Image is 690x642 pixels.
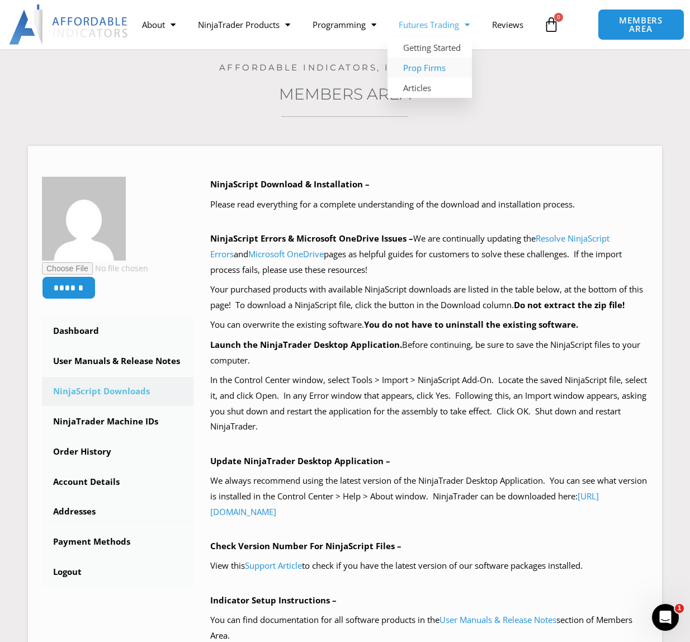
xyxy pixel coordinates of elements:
[42,347,193,376] a: User Manuals & Release Notes
[42,527,193,556] a: Payment Methods
[439,614,556,625] a: User Manuals & Release Notes
[42,497,193,526] a: Addresses
[210,455,390,466] b: Update NinjaTrader Desktop Application –
[42,317,193,587] nav: Account pages
[42,317,193,346] a: Dashboard
[210,339,402,350] b: Launch the NinjaTrader Desktop Application.
[387,37,472,58] a: Getting Started
[514,299,625,310] b: Do not extract the zip file!
[279,84,411,103] a: Members Area
[131,12,538,37] nav: Menu
[210,233,609,259] a: Resolve NinjaScript Errors
[210,558,648,574] p: View this to check if you have the latest version of our software packages installed.
[387,12,481,37] a: Futures Trading
[187,12,301,37] a: NinjaTrader Products
[210,197,648,213] p: Please read everything for a complete understanding of the download and installation process.
[9,4,129,45] img: LogoAI | Affordable Indicators – NinjaTrader
[527,8,576,41] a: 0
[609,16,673,33] span: MEMBERS AREA
[210,337,648,369] p: Before continuing, be sure to save the NinjaScript files to your computer.
[42,407,193,436] a: NinjaTrader Machine IDs
[219,62,471,73] a: Affordable Indicators, Inc. Account
[210,317,648,333] p: You can overwrite the existing software.
[131,12,187,37] a: About
[675,604,684,613] span: 1
[554,13,563,22] span: 0
[598,9,684,40] a: MEMBERS AREA
[652,604,679,631] iframe: Intercom live chat
[42,468,193,497] a: Account Details
[42,437,193,466] a: Order History
[42,558,193,587] a: Logout
[364,319,578,330] b: You do not have to uninstall the existing software.
[210,372,648,435] p: In the Control Center window, select Tools > Import > NinjaScript Add-On. Locate the saved NinjaS...
[210,233,413,244] b: NinjaScript Errors & Microsoft OneDrive Issues –
[210,473,648,520] p: We always recommend using the latest version of the NinjaTrader Desktop Application. You can see ...
[42,377,193,406] a: NinjaScript Downloads
[42,177,126,261] img: 88d119a22d3c5ee6639ae0003ceecb032754cf2c5a367d56cf6f19e4911eeea4
[210,490,599,517] a: [URL][DOMAIN_NAME]
[245,560,302,571] a: Support Article
[248,248,324,259] a: Microsoft OneDrive
[210,540,401,551] b: Check Version Number For NinjaScript Files –
[301,12,387,37] a: Programming
[210,231,648,278] p: We are continually updating the and pages as helpful guides for customers to solve these challeng...
[210,594,337,606] b: Indicator Setup Instructions –
[210,178,370,190] b: NinjaScript Download & Installation –
[387,58,472,78] a: Prop Firms
[210,282,648,313] p: Your purchased products with available NinjaScript downloads are listed in the table below, at th...
[387,37,472,98] ul: Futures Trading
[387,78,472,98] a: Articles
[481,12,535,37] a: Reviews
